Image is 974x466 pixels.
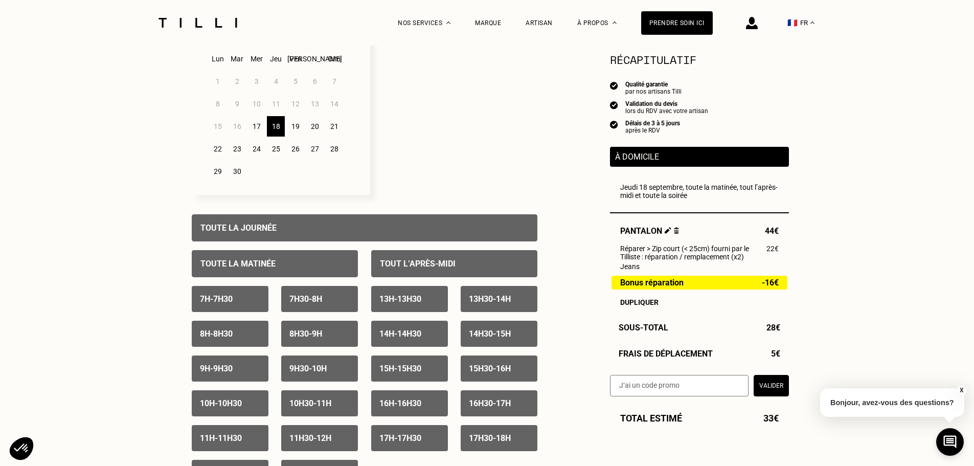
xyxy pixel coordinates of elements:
[379,364,421,373] p: 15h - 15h30
[765,226,779,236] span: 44€
[620,262,640,271] span: Jeans
[379,433,421,443] p: 17h - 17h30
[289,294,322,304] p: 7h30 - 8h
[228,161,246,182] div: 30
[610,375,749,396] input: J‘ai un code promo
[674,227,679,234] img: Supprimer
[247,116,265,137] div: 17
[370,8,537,195] p: Sélectionnez plusieurs dates et plusieurs créneaux pour obtenir un rendez vous dans les plus bref...
[625,120,680,127] div: Délais de 3 à 5 jours
[200,398,242,408] p: 10h - 10h30
[469,294,511,304] p: 13h30 - 14h
[625,127,680,134] div: après le RDV
[610,51,789,68] section: Récapitulatif
[379,294,421,304] p: 13h - 13h30
[620,226,679,236] span: Pantalon
[771,349,780,359] span: 5€
[620,278,684,287] span: Bonus réparation
[469,433,511,443] p: 17h30 - 18h
[469,329,511,339] p: 14h30 - 15h
[762,278,779,287] span: -16€
[526,19,553,27] a: Artisan
[625,107,708,115] div: lors du RDV avec votre artisan
[475,19,501,27] a: Marque
[286,139,304,159] div: 26
[625,88,682,95] div: par nos artisans Tilli
[228,139,246,159] div: 23
[325,139,343,159] div: 28
[610,81,618,90] img: icon list info
[200,329,233,339] p: 8h - 8h30
[620,183,779,199] div: Jeudi 18 septembre, toute la matinée, tout l’après-midi et toute la soirée
[766,323,780,332] span: 28€
[289,329,322,339] p: 8h30 - 9h
[625,100,708,107] div: Validation du devis
[746,17,758,29] img: icône connexion
[613,21,617,24] img: Menu déroulant à propos
[325,116,343,137] div: 21
[665,227,671,234] img: Éditer
[615,152,784,162] p: À domicile
[200,294,233,304] p: 7h - 7h30
[267,139,285,159] div: 25
[289,364,327,373] p: 9h30 - 10h
[625,81,682,88] div: Qualité garantie
[610,349,789,359] div: Frais de déplacement
[610,413,789,424] div: Total estimé
[620,298,779,306] div: Dupliquer
[200,223,277,233] p: Toute la journée
[200,433,242,443] p: 11h - 11h30
[286,116,304,137] div: 19
[754,375,789,396] button: Valider
[379,398,421,408] p: 16h - 16h30
[956,385,966,396] button: X
[155,18,241,28] img: Logo du service de couturière Tilli
[766,245,779,253] span: 22€
[820,388,964,417] p: Bonjour, avez-vous des questions?
[200,259,276,269] p: Toute la matinée
[610,120,618,129] img: icon list info
[380,259,456,269] p: Tout l’après-midi
[787,18,798,28] span: 🇫🇷
[763,413,779,424] span: 33€
[469,398,511,408] p: 16h30 - 17h
[209,139,226,159] div: 22
[641,11,713,35] a: Prendre soin ici
[267,116,285,137] div: 18
[469,364,511,373] p: 15h30 - 16h
[209,161,226,182] div: 29
[810,21,814,24] img: menu déroulant
[289,398,331,408] p: 10h30 - 11h
[289,433,331,443] p: 11h30 - 12h
[446,21,450,24] img: Menu déroulant
[306,139,324,159] div: 27
[247,139,265,159] div: 24
[620,245,766,261] span: Réparer > Zip court (< 25cm) fourni par le Tilliste : réparation / remplacement (x2)
[610,100,618,109] img: icon list info
[379,329,421,339] p: 14h - 14h30
[610,323,789,332] div: Sous-Total
[200,364,233,373] p: 9h - 9h30
[306,116,324,137] div: 20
